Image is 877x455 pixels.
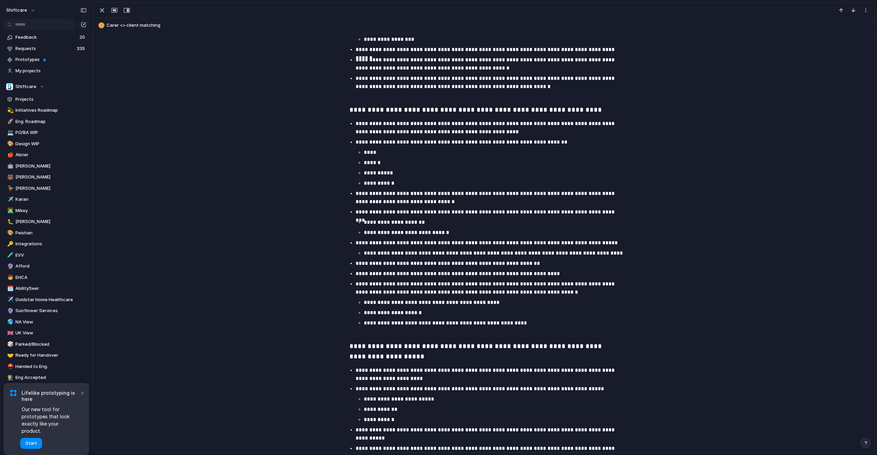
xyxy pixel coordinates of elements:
div: 👨‍💻 [7,207,12,214]
button: 🎲 [6,341,13,348]
a: 🧒EHCA [3,272,89,283]
span: Our new tool for prototypes that look exactly like your product. [22,406,79,434]
a: 💫Initiatives Roadmap [3,105,89,115]
button: 🌎 [6,319,13,325]
a: 🔮Afford [3,261,89,271]
button: 🐛 [6,218,13,225]
span: My projects [15,67,87,74]
div: 🚚Delivery [3,384,89,394]
span: Integrations [15,241,87,247]
span: Requests [15,45,75,52]
button: 👨‍🏭 [6,374,13,381]
button: 👨‍💻 [6,207,13,214]
button: ✈️ [6,296,13,303]
button: Carer <> client matching [96,20,871,31]
a: ✈️Karan [3,194,89,205]
button: Dismiss [78,389,86,397]
div: 🎲 [7,340,12,348]
a: 👨‍🏭Eng Accepted [3,372,89,383]
button: 🗓️ [6,285,13,292]
a: 🦆[PERSON_NAME] [3,183,89,194]
span: Prototypes [15,56,87,63]
div: 🔮 [7,262,12,270]
div: 🌎NA View [3,317,89,327]
a: Prototypes [3,54,89,65]
div: 🇬🇧 [7,329,12,337]
button: 🇬🇧 [6,330,13,336]
a: 🇬🇧UK View [3,328,89,338]
div: ✈️ [7,196,12,204]
button: 🔑 [6,241,13,247]
span: Eng Accepted [15,374,87,381]
button: 🚀 [6,118,13,125]
span: PO/BA WIP [15,129,87,136]
span: Carer <> client matching [107,22,871,29]
a: 💻PO/BA WIP [3,127,89,138]
span: NA View [15,319,87,325]
button: 🧒 [6,274,13,281]
span: EHCA [15,274,87,281]
a: 🎲Parked/Blocked [3,339,89,349]
div: 🐛 [7,218,12,226]
span: [PERSON_NAME] [15,218,87,225]
div: 🎨 [7,140,12,148]
span: [PERSON_NAME] [15,185,87,192]
a: 🧪EVV [3,250,89,260]
div: 🎨 [7,229,12,237]
button: Shiftcare [3,82,89,92]
button: 🤖 [6,163,13,170]
div: 🧪 [7,251,12,259]
div: ⛑️Handed to Eng. [3,361,89,372]
button: 🤝 [6,352,13,359]
span: Parked/Blocked [15,341,87,348]
a: 🔮Sunflower Services [3,306,89,316]
a: 🚀Eng. Roadmap [3,116,89,127]
div: 🐛[PERSON_NAME] [3,217,89,227]
button: 🦆 [6,185,13,192]
span: Start [25,440,37,447]
div: 🗓️AbilitySeer [3,283,89,294]
span: Peishan [15,230,87,236]
button: shiftcare [3,5,39,16]
a: Requests335 [3,44,89,54]
div: 🤖[PERSON_NAME] [3,161,89,171]
a: 🤝Ready for Handover [3,350,89,360]
span: Karan [15,196,87,203]
button: 🍎 [6,151,13,158]
a: My projects [3,66,89,76]
div: 🧒 [7,273,12,281]
div: 🔮 [7,307,12,315]
div: 🍎 [7,151,12,159]
div: 👨‍🏭 [7,374,12,382]
div: ✈️ [7,296,12,304]
a: 🎨Peishan [3,228,89,238]
button: 💫 [6,107,13,114]
div: 🚀 [7,118,12,125]
div: 🤖 [7,162,12,170]
span: Ready for Handover [15,352,87,359]
a: 🐻[PERSON_NAME] [3,172,89,182]
a: ✈️Goldstar Home Healthcare [3,295,89,305]
a: 🔑Integrations [3,239,89,249]
a: 🍎Abner [3,150,89,160]
span: Handed to Eng. [15,363,87,370]
button: ⛑️ [6,363,13,370]
button: 🎨 [6,140,13,147]
span: Design WIP [15,140,87,147]
span: Mikey [15,207,87,214]
button: 🎨 [6,230,13,236]
div: 🔑 [7,240,12,248]
a: 👨‍💻Mikey [3,206,89,216]
span: Abner [15,151,87,158]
